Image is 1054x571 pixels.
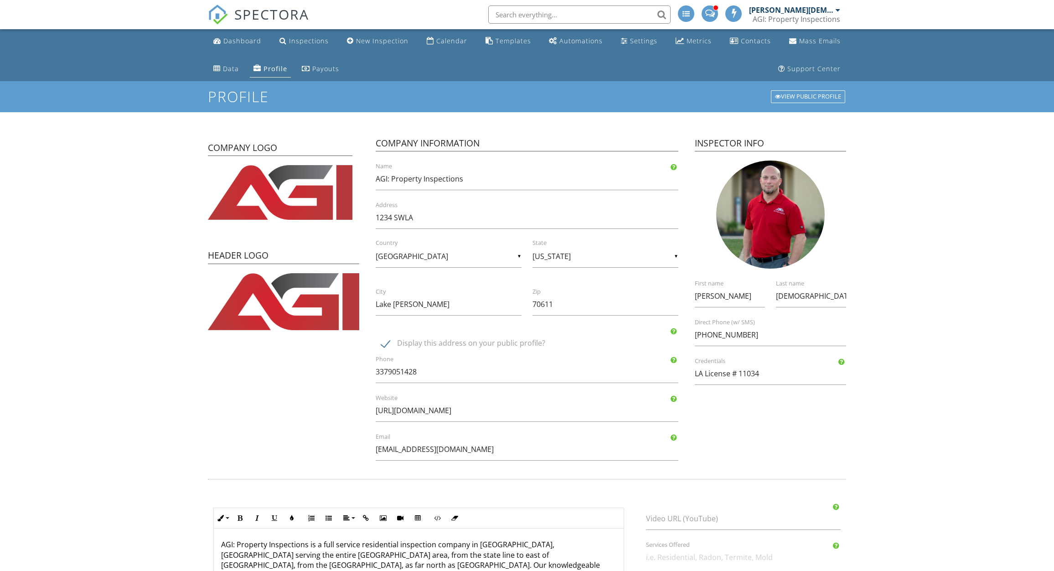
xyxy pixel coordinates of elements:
img: AGI%20RED-GRAY.png [208,273,359,330]
button: Bold (Ctrl+B) [231,509,248,527]
h4: Company Logo [208,142,352,156]
a: Payouts [298,61,343,78]
button: Insert Image (Ctrl+P) [374,509,392,527]
img: The Best Home Inspection Software - Spectora [208,5,228,25]
div: Metrics [687,36,712,45]
label: First name [695,280,776,288]
div: Contacts [741,36,771,45]
a: Dashboard [210,33,265,50]
h4: Inspector Info [695,137,846,152]
a: New Inspection [343,33,412,50]
a: Calendar [423,33,471,50]
input: https://www.spectora.com [376,400,678,422]
a: Data [210,61,243,78]
div: Dashboard [223,36,261,45]
button: Unordered List [320,509,337,527]
a: Metrics [672,33,715,50]
img: AGI%20RED-GRAY.png [208,165,352,220]
button: Colors [283,509,300,527]
div: Payouts [312,64,339,73]
a: Contacts [726,33,775,50]
div: [PERSON_NAME][DEMOGRAPHIC_DATA] [749,5,833,15]
label: Country [376,239,532,247]
a: Company Profile [250,61,291,78]
span: SPECTORA [234,5,309,24]
div: Support Center [787,64,841,73]
button: Insert Link (Ctrl+K) [357,509,374,527]
a: View Public Profile [770,89,846,104]
label: Services Offered [646,541,852,549]
label: Display this address on your public profile? [381,339,684,350]
div: AGI: Property Inspections [753,15,840,24]
div: Inspections [289,36,329,45]
div: Templates [496,36,531,45]
a: Templates [482,33,535,50]
div: Calendar [436,36,467,45]
button: Inline Style [214,509,231,527]
h4: Header Logo [208,249,359,264]
label: Direct Phone (w/ SMS) [695,318,857,327]
h1: Profile [208,88,846,104]
a: Automations (Advanced) [545,33,606,50]
button: Italic (Ctrl+I) [248,509,266,527]
a: Settings [617,33,661,50]
label: State [532,239,689,247]
a: SPECTORA [208,12,309,31]
a: Inspections [276,33,332,50]
div: Data [223,64,239,73]
div: New Inspection [356,36,408,45]
button: Clear Formatting [446,509,463,527]
a: Mass Emails [785,33,844,50]
button: Ordered List [303,509,320,527]
button: Align [340,509,357,527]
button: Insert Video [392,509,409,527]
label: Video URL (YouTube) [646,514,852,524]
div: Automations [559,36,603,45]
button: Code View [429,509,446,527]
label: Credentials [695,357,857,365]
label: Last name [776,280,857,288]
button: Insert Table [409,509,426,527]
div: View Public Profile [771,90,845,103]
button: Underline (Ctrl+U) [266,509,283,527]
a: Support Center [775,61,844,78]
h4: Company Information [376,137,678,152]
div: Mass Emails [799,36,841,45]
input: Search everything... [488,5,671,24]
div: Profile [263,64,287,73]
div: Settings [630,36,657,45]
